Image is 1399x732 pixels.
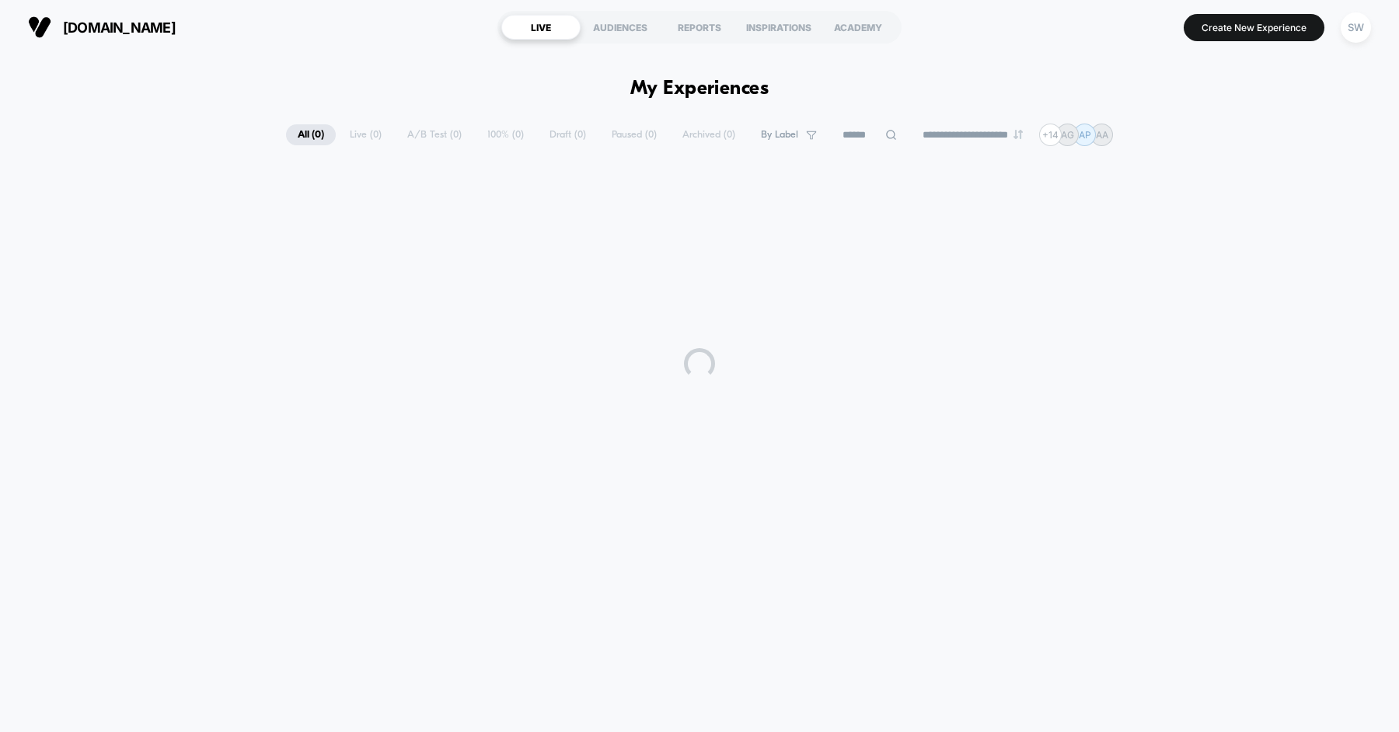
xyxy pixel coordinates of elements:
img: Visually logo [28,16,51,39]
button: SW [1336,12,1376,44]
div: + 14 [1039,124,1062,146]
h1: My Experiences [630,78,769,100]
div: AUDIENCES [581,15,660,40]
span: By Label [761,129,798,141]
img: end [1013,130,1023,139]
p: AP [1079,129,1091,141]
span: [DOMAIN_NAME] [63,19,176,36]
div: ACADEMY [818,15,898,40]
div: INSPIRATIONS [739,15,818,40]
div: SW [1341,12,1371,43]
button: [DOMAIN_NAME] [23,15,180,40]
div: LIVE [501,15,581,40]
button: Create New Experience [1184,14,1324,41]
p: AG [1061,129,1074,141]
div: REPORTS [660,15,739,40]
p: AA [1096,129,1108,141]
span: All ( 0 ) [286,124,336,145]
